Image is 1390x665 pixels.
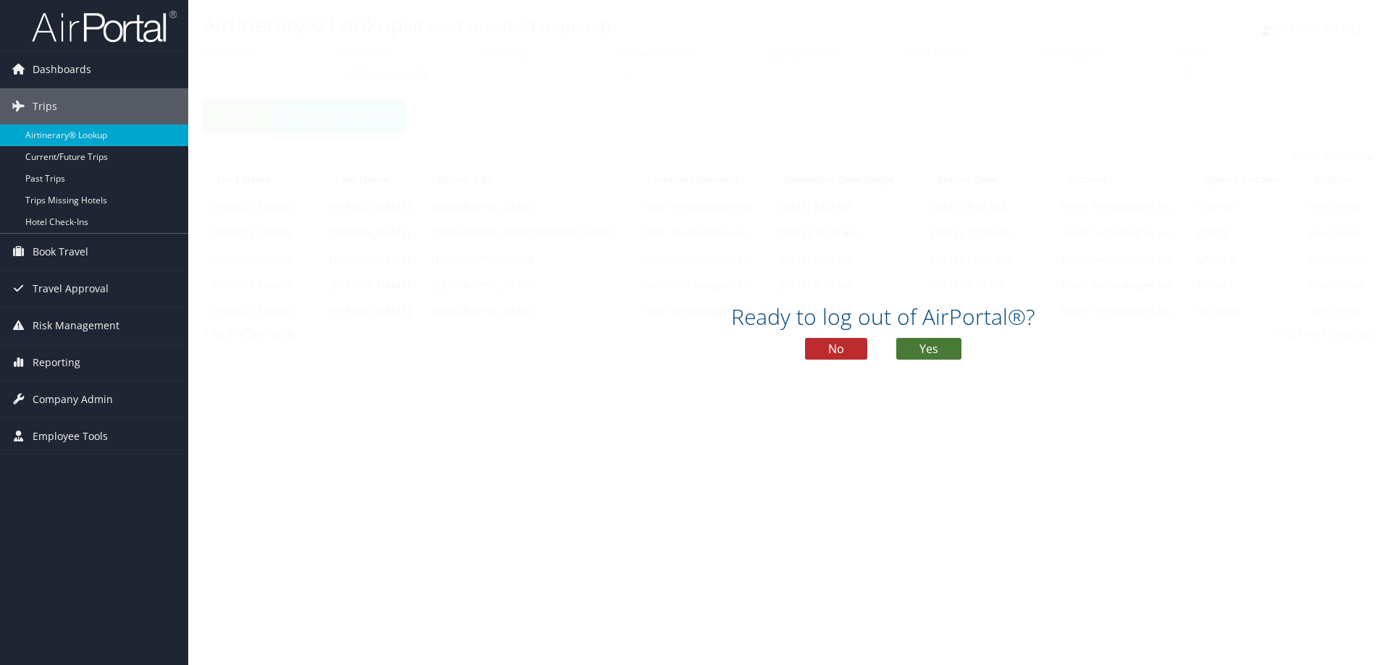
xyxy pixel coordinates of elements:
span: Dashboards [33,51,91,88]
span: Book Travel [33,234,88,270]
span: Employee Tools [33,418,108,454]
span: Reporting [33,344,80,381]
span: Risk Management [33,308,119,344]
button: Yes [896,338,961,360]
span: Trips [33,88,57,124]
button: No [805,338,867,360]
span: Company Admin [33,381,113,418]
span: Travel Approval [33,271,109,307]
img: airportal-logo.png [32,9,177,43]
